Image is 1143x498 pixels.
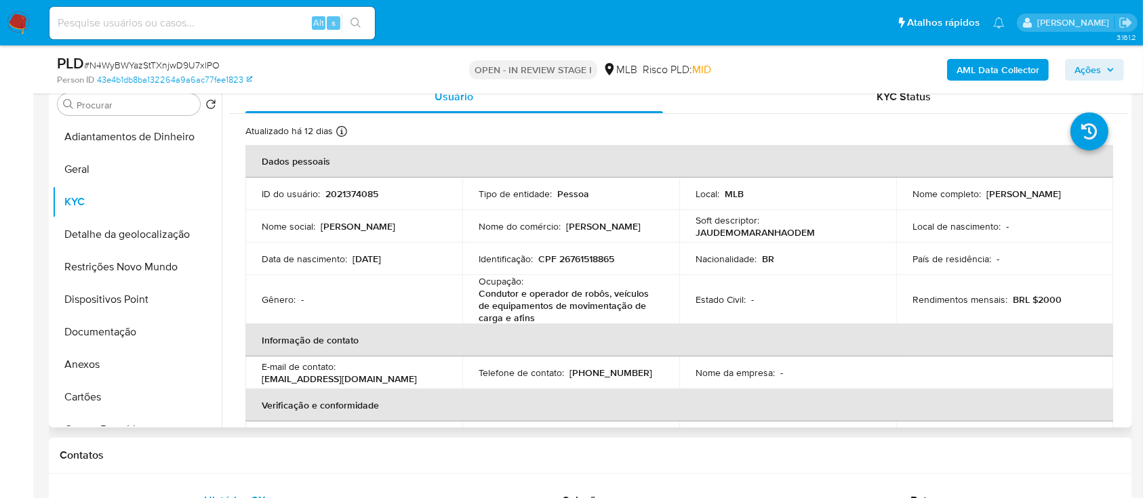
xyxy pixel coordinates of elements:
p: [PERSON_NAME] [986,188,1061,200]
h1: Contatos [60,449,1121,462]
p: Local : [696,188,719,200]
button: Anexos [52,348,222,381]
span: MID [692,62,711,77]
b: PLD [57,52,84,74]
p: Atualizado há 12 dias [245,125,333,138]
span: 3.161.2 [1117,32,1136,43]
p: Estado Civil : [696,293,746,306]
p: Identificação : [479,253,533,265]
button: Restrições Novo Mundo [52,251,222,283]
input: Procurar [77,99,195,111]
p: - [751,293,754,306]
p: Nome do comércio : [479,220,561,232]
p: Nome social : [262,220,315,232]
p: OPEN - IN REVIEW STAGE I [469,60,597,79]
input: Pesquise usuários ou casos... [49,14,375,32]
p: Nacionalidade : [696,253,757,265]
span: Risco PLD: [643,62,711,77]
th: Dados pessoais [245,145,1113,178]
p: Soft descriptor : [696,214,759,226]
p: [PHONE_NUMBER] [569,367,652,379]
span: Alt [313,16,324,29]
a: Sair [1119,16,1133,30]
b: AML Data Collector [957,59,1039,81]
button: Adiantamentos de Dinheiro [52,121,222,153]
p: - [1006,220,1009,232]
button: AML Data Collector [947,59,1049,81]
button: Documentação [52,316,222,348]
button: search-icon [342,14,369,33]
p: [DATE] [353,253,381,265]
button: Geral [52,153,222,186]
p: Nome completo : [913,188,981,200]
p: Pessoa [557,188,589,200]
p: Ocupação : [479,275,523,287]
button: Dispositivos Point [52,283,222,316]
p: [PERSON_NAME] [566,220,641,232]
p: BR [762,253,774,265]
p: Condutor e operador de robôs, veículos de equipamentos de movimentação de carga e afins [479,287,658,324]
span: s [332,16,336,29]
p: MLB [725,188,744,200]
b: Person ID [57,74,94,86]
p: País de residência : [913,253,991,265]
a: Notificações [993,17,1005,28]
button: KYC [52,186,222,218]
button: Retornar ao pedido padrão [205,99,216,114]
span: Atalhos rápidos [907,16,980,30]
p: - [780,367,783,379]
p: JAUDEMOMARANHAODEM [696,226,815,238]
p: Rendimentos mensais : [913,293,1007,306]
p: Data de nascimento : [262,253,347,265]
p: - [301,293,304,306]
p: CPF 26761518865 [538,253,614,265]
button: Procurar [63,99,74,110]
p: carlos.guerra@mercadopago.com.br [1037,16,1114,29]
p: - [997,253,999,265]
span: Ações [1075,59,1101,81]
p: ID do usuário : [262,188,320,200]
p: Local de nascimento : [913,220,1001,232]
button: Contas Bancárias [52,413,222,446]
p: Gênero : [262,293,296,306]
p: [EMAIL_ADDRESS][DOMAIN_NAME] [262,373,417,385]
span: # N4WyBWYazStTXnjwD9U7xlPO [84,58,220,72]
div: MLB [603,62,637,77]
a: 43e4b1db8ba132264a9a6ac77fee1823 [97,74,252,86]
button: Cartões [52,381,222,413]
th: Informação de contato [245,324,1113,356]
p: 2021374085 [325,188,378,200]
button: Detalhe da geolocalização [52,218,222,251]
th: Verificação e conformidade [245,389,1113,421]
button: Ações [1065,59,1124,81]
p: Telefone de contato : [479,367,564,379]
p: [PERSON_NAME] [321,220,395,232]
p: Tipo de entidade : [479,188,552,200]
span: KYC Status [877,89,931,104]
p: BRL $2000 [1013,293,1062,306]
p: Nome da empresa : [696,367,775,379]
span: Usuário [435,89,473,104]
p: E-mail de contato : [262,360,336,373]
